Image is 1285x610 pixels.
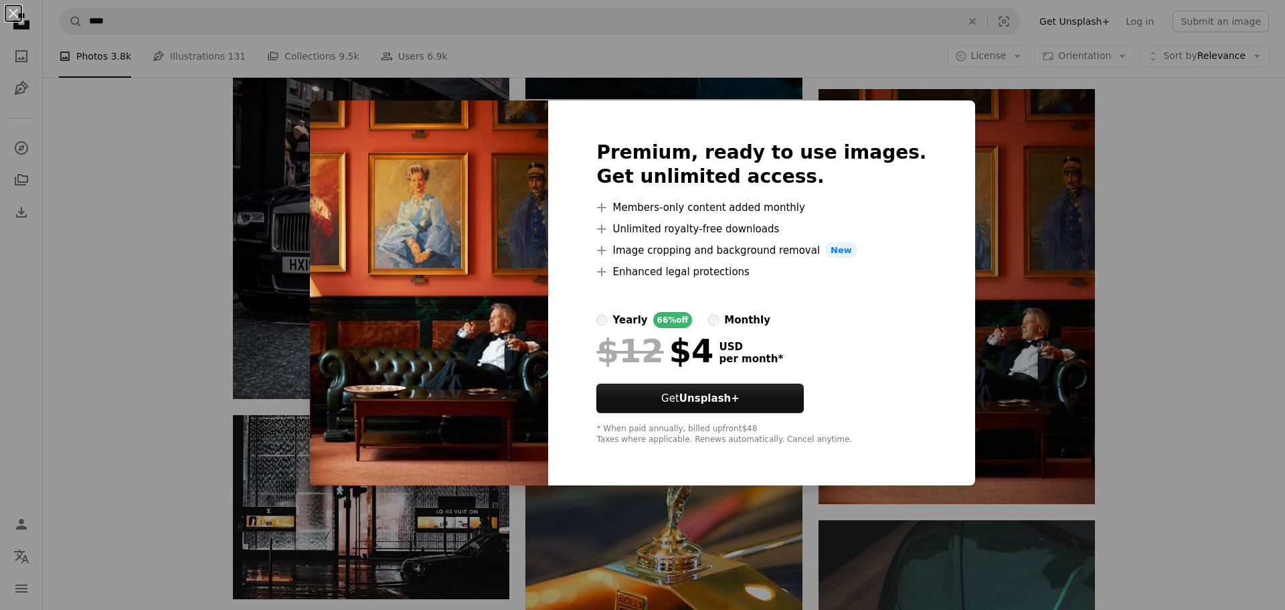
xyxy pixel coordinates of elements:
[612,312,647,328] div: yearly
[596,221,926,237] li: Unlimited royalty-free downloads
[679,392,740,404] strong: Unsplash+
[719,353,783,365] span: per month *
[596,264,926,280] li: Enhanced legal protections
[653,312,693,328] div: 66% off
[596,315,607,325] input: yearly66%off
[310,100,548,486] img: premium_photo-1664302578855-e47ecf7f3285
[596,141,926,189] h2: Premium, ready to use images. Get unlimited access.
[708,315,719,325] input: monthly
[596,384,804,413] button: GetUnsplash+
[596,333,663,368] span: $12
[596,242,926,258] li: Image cropping and background removal
[724,312,770,328] div: monthly
[596,424,926,445] div: * When paid annually, billed upfront $48 Taxes where applicable. Renews automatically. Cancel any...
[596,200,926,216] li: Members-only content added monthly
[719,341,783,353] span: USD
[825,242,857,258] span: New
[596,333,713,368] div: $4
